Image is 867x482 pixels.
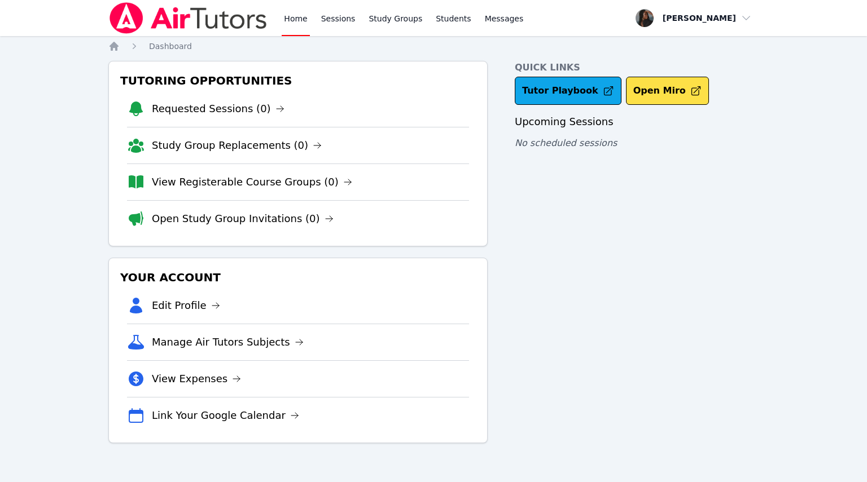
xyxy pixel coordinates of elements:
[152,174,352,190] a: View Registerable Course Groups (0)
[108,41,759,52] nav: Breadcrumb
[152,408,299,423] a: Link Your Google Calendar
[118,267,478,288] h3: Your Account
[118,70,478,91] h3: Tutoring Opportunities
[515,77,621,105] a: Tutor Playbook
[515,138,617,148] span: No scheduled sessions
[485,13,524,24] span: Messages
[149,41,192,52] a: Dashboard
[152,334,304,350] a: Manage Air Tutors Subjects
[108,2,268,34] img: Air Tutors
[152,101,284,117] a: Requested Sessions (0)
[515,61,759,74] h4: Quick Links
[152,211,334,227] a: Open Study Group Invitations (0)
[152,371,241,387] a: View Expenses
[152,298,220,313] a: Edit Profile
[515,114,759,130] h3: Upcoming Sessions
[152,138,322,153] a: Study Group Replacements (0)
[626,77,709,105] button: Open Miro
[149,42,192,51] span: Dashboard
